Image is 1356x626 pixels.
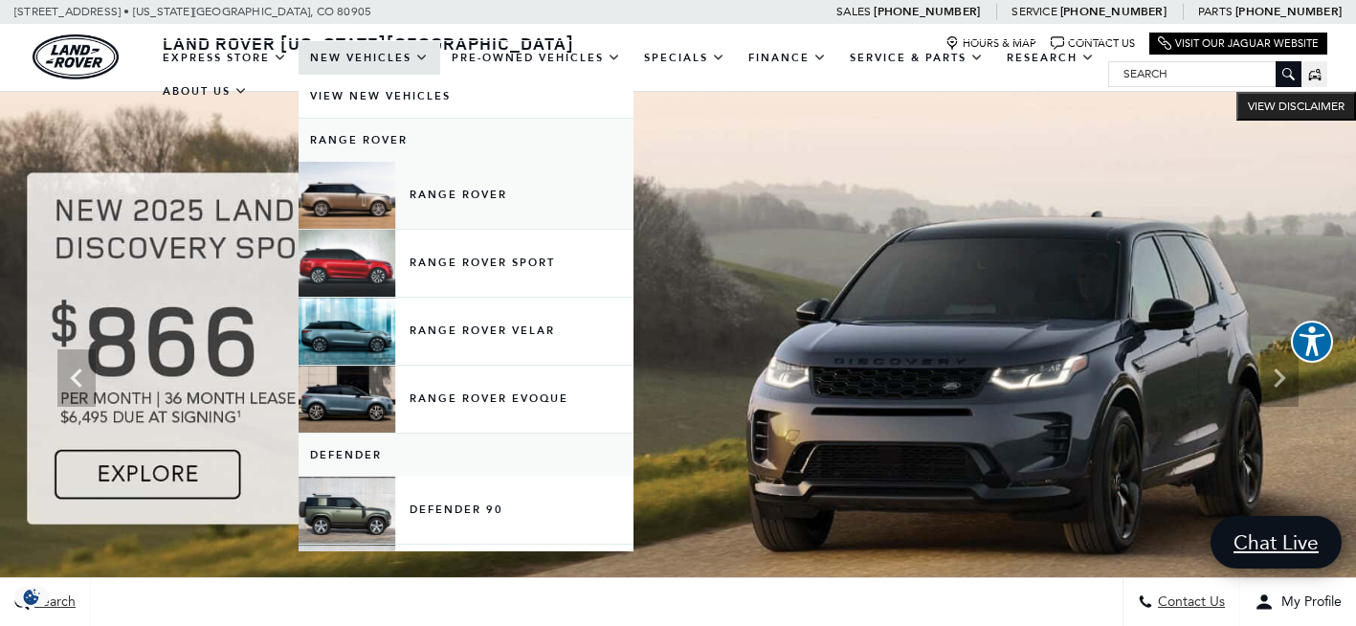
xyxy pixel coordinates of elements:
a: Defender [299,434,634,477]
a: Range Rover Sport [299,230,634,297]
nav: Main Navigation [151,41,1108,108]
button: Explore your accessibility options [1291,321,1333,363]
a: Chat Live [1211,516,1342,569]
a: View New Vehicles [299,75,634,118]
a: Range Rover [299,119,634,162]
a: Service & Parts [838,41,995,75]
aside: Accessibility Help Desk [1291,321,1333,367]
span: Service [1011,5,1056,18]
a: Defender 90 [299,477,634,544]
span: My Profile [1274,594,1342,611]
a: Defender 110 [299,545,634,612]
a: Visit Our Jaguar Website [1158,36,1319,51]
span: Parts [1198,5,1233,18]
a: [PHONE_NUMBER] [1060,4,1167,19]
a: [PHONE_NUMBER] [874,4,980,19]
img: Land Rover [33,34,119,79]
span: Land Rover [US_STATE][GEOGRAPHIC_DATA] [163,32,574,55]
a: land-rover [33,34,119,79]
span: Sales [836,5,871,18]
a: Range Rover Evoque [299,366,634,433]
a: Range Rover Velar [299,298,634,365]
a: Hours & Map [945,36,1036,51]
div: Previous [57,349,96,407]
button: VIEW DISCLAIMER [1236,92,1356,121]
a: Finance [737,41,838,75]
a: Pre-Owned Vehicles [440,41,633,75]
div: Next [1260,349,1299,407]
div: Privacy Settings [10,587,54,607]
a: Specials [633,41,737,75]
span: Contact Us [1153,594,1225,611]
a: [STREET_ADDRESS] • [US_STATE][GEOGRAPHIC_DATA], CO 80905 [14,5,371,18]
a: Contact Us [1051,36,1135,51]
input: Search [1109,62,1300,85]
a: About Us [151,75,259,108]
a: Land Rover [US_STATE][GEOGRAPHIC_DATA] [151,32,586,55]
a: [PHONE_NUMBER] [1235,4,1342,19]
a: Research [995,41,1106,75]
a: New Vehicles [299,41,440,75]
button: Open user profile menu [1240,578,1356,626]
span: VIEW DISCLAIMER [1248,99,1345,114]
a: EXPRESS STORE [151,41,299,75]
a: Range Rover [299,162,634,229]
span: Chat Live [1224,529,1328,555]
